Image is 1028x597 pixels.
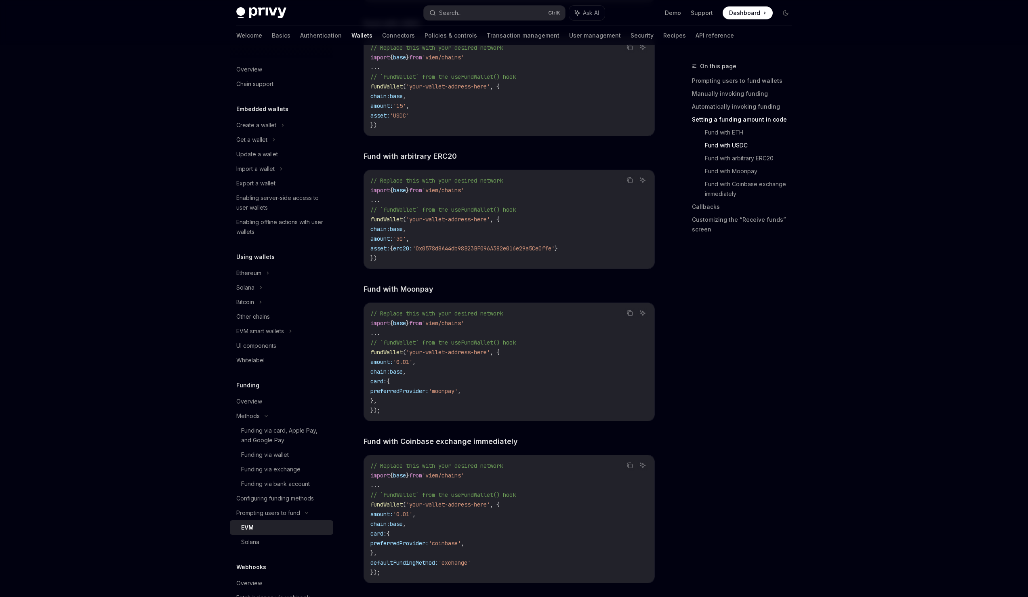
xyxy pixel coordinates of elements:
[406,187,409,194] span: }
[370,339,516,346] span: // `fundWallet` from the useFundWallet() hook
[409,472,422,479] span: from
[236,380,259,390] h5: Funding
[230,309,333,324] a: Other chains
[583,9,599,17] span: Ask AI
[236,562,266,572] h5: Webhooks
[370,501,403,508] span: fundWallet
[370,511,393,518] span: amount:
[409,54,422,61] span: from
[390,368,403,375] span: base
[370,407,380,414] span: });
[370,310,503,317] span: // Replace this with your desired network
[390,92,403,100] span: base
[230,191,333,215] a: Enabling server-side access to user wallets
[236,26,262,45] a: Welcome
[390,245,393,252] span: {
[370,349,403,356] span: fundWallet
[393,102,406,109] span: '15'
[705,165,799,178] a: Fund with Moonpay
[692,100,799,113] a: Automatically invoking funding
[236,494,314,503] div: Configuring funding methods
[403,92,406,100] span: ,
[230,520,333,535] a: EVM
[406,472,409,479] span: }
[236,411,260,421] div: Methods
[241,465,301,474] div: Funding via exchange
[370,358,393,366] span: amount:
[393,54,406,61] span: base
[236,104,288,114] h5: Embedded wallets
[370,387,429,395] span: preferredProvider:
[390,187,393,194] span: {
[370,216,403,223] span: fundWallet
[390,225,403,233] span: base
[370,245,390,252] span: asset:
[370,530,387,537] span: card:
[370,491,516,498] span: // `fundWallet` from the useFundWallet() hook
[370,112,390,119] span: asset:
[779,6,792,19] button: Toggle dark mode
[406,501,490,508] span: 'your-wallet-address-here'
[555,245,558,252] span: }
[490,216,500,223] span: , {
[637,308,648,318] button: Ask AI
[696,26,734,45] a: API reference
[236,7,286,19] img: dark logo
[364,284,433,294] span: Fund with Moonpay
[236,135,267,145] div: Get a wallet
[548,10,560,16] span: Ctrl K
[370,320,390,327] span: import
[370,196,380,204] span: ...
[236,312,270,322] div: Other chains
[403,368,406,375] span: ,
[424,6,565,20] button: Search...CtrlK
[692,74,799,87] a: Prompting users to fund wallets
[370,540,429,547] span: preferredProvider:
[370,235,393,242] span: amount:
[624,42,635,53] button: Copy the contents from the code block
[705,152,799,165] a: Fund with arbitrary ERC20
[438,559,471,566] span: 'exchange'
[631,26,654,45] a: Security
[370,206,516,213] span: // `fundWallet` from the useFundWallet() hook
[393,511,412,518] span: '0.01'
[403,520,406,528] span: ,
[236,65,262,74] div: Overview
[729,9,760,17] span: Dashboard
[692,200,799,213] a: Callbacks
[236,252,275,262] h5: Using wallets
[705,126,799,139] a: Fund with ETH
[406,54,409,61] span: }
[700,61,736,71] span: On this page
[393,320,406,327] span: base
[692,213,799,236] a: Customizing the “Receive funds” screen
[370,472,390,479] span: import
[236,79,273,89] div: Chain support
[370,177,503,184] span: // Replace this with your desired network
[406,349,490,356] span: 'your-wallet-address-here'
[382,26,415,45] a: Connectors
[370,569,380,576] span: });
[241,426,328,445] div: Funding via card, Apple Pay, and Google Pay
[390,54,393,61] span: {
[637,42,648,53] button: Ask AI
[230,576,333,591] a: Overview
[439,8,462,18] div: Search...
[236,355,265,365] div: Whitelabel
[370,559,438,566] span: defaultFundingMethod:
[370,329,380,336] span: ...
[370,368,390,375] span: chain:
[230,215,333,239] a: Enabling offline actions with user wallets
[663,26,686,45] a: Recipes
[387,378,390,385] span: {
[429,387,458,395] span: 'moonpay'
[370,378,387,385] span: card:
[236,193,328,212] div: Enabling server-side access to user wallets
[370,225,390,233] span: chain:
[490,83,500,90] span: , {
[300,26,342,45] a: Authentication
[351,26,372,45] a: Wallets
[236,341,276,351] div: UI components
[569,6,605,20] button: Ask AI
[406,216,490,223] span: 'your-wallet-address-here'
